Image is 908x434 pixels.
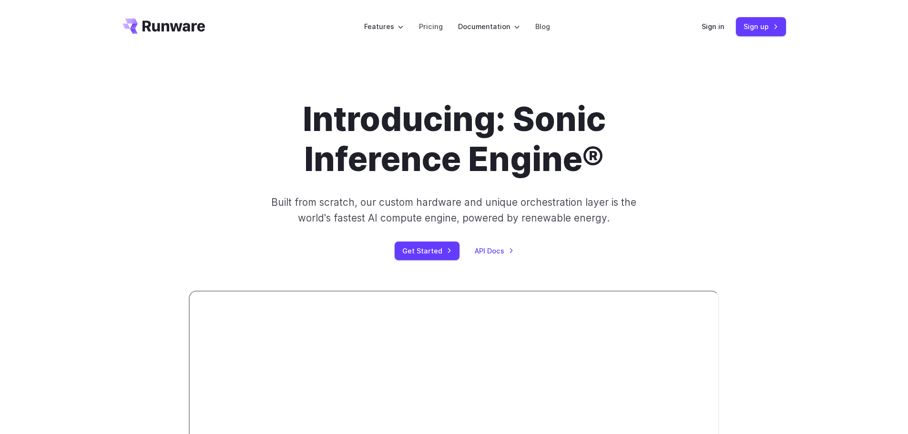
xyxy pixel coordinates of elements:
[475,245,514,256] a: API Docs
[364,21,404,32] label: Features
[458,21,520,32] label: Documentation
[702,21,724,32] a: Sign in
[268,194,640,226] p: Built from scratch, our custom hardware and unique orchestration layer is the world's fastest AI ...
[736,17,786,36] a: Sign up
[189,99,720,179] h1: Introducing: Sonic Inference Engine®
[122,19,205,34] a: Go to /
[395,242,459,260] a: Get Started
[535,21,550,32] a: Blog
[419,21,443,32] a: Pricing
